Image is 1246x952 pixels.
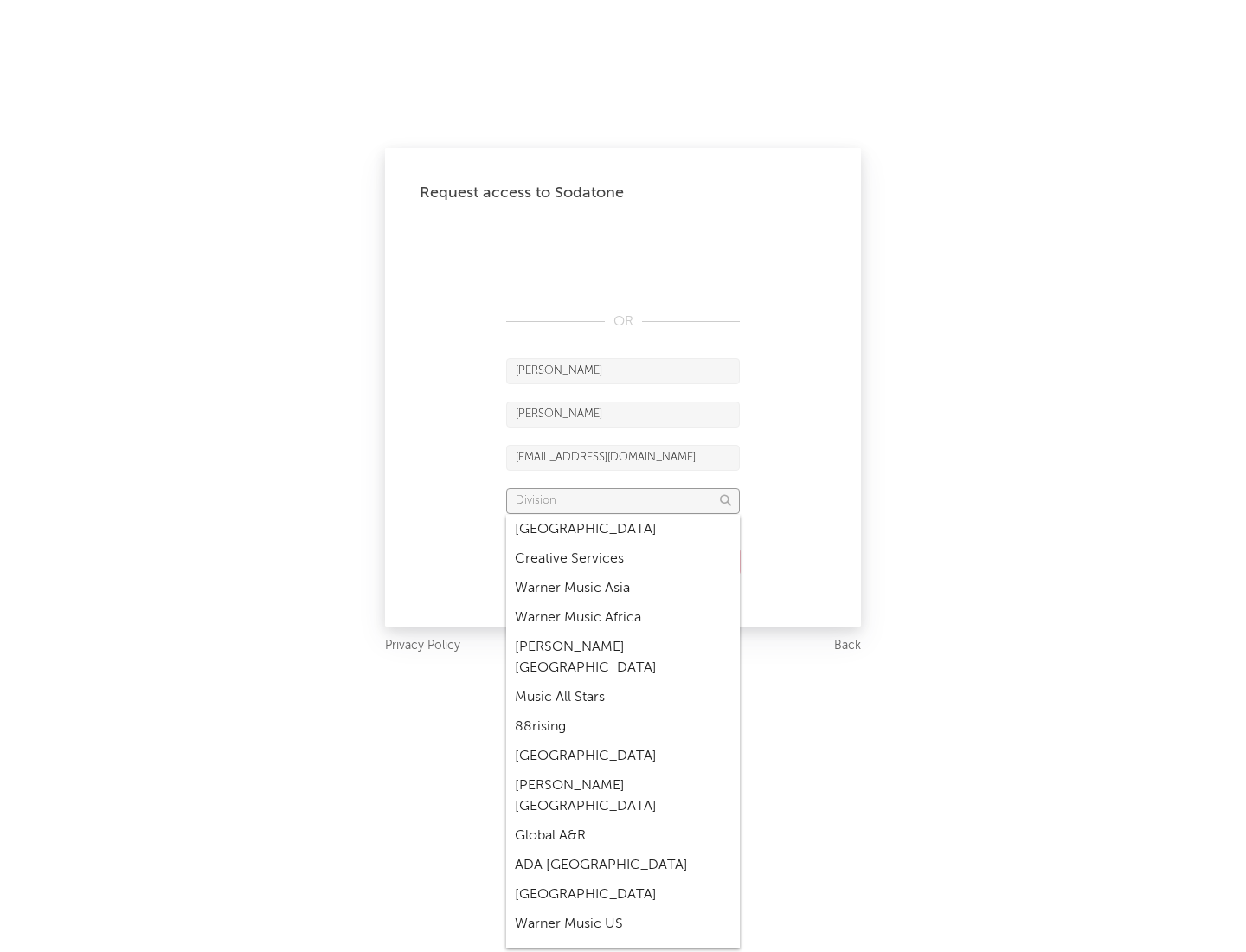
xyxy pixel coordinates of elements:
[506,683,740,712] div: Music All Stars
[506,574,740,603] div: Warner Music Asia
[420,183,826,203] div: Request access to Sodatone
[506,312,740,332] div: OR
[506,544,740,574] div: Creative Services
[506,515,740,544] div: [GEOGRAPHIC_DATA]
[506,358,740,384] input: First Name
[506,603,740,633] div: Warner Music Africa
[506,402,740,428] input: Last Name
[506,445,740,471] input: Email
[506,821,740,851] div: Global A&R
[506,771,740,821] div: [PERSON_NAME] [GEOGRAPHIC_DATA]
[506,633,740,683] div: [PERSON_NAME] [GEOGRAPHIC_DATA]
[834,635,861,657] a: Back
[506,742,740,771] div: [GEOGRAPHIC_DATA]
[506,488,740,514] input: Division
[385,635,460,657] a: Privacy Policy
[506,880,740,910] div: [GEOGRAPHIC_DATA]
[506,712,740,742] div: 88rising
[506,910,740,939] div: Warner Music US
[506,851,740,880] div: ADA [GEOGRAPHIC_DATA]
